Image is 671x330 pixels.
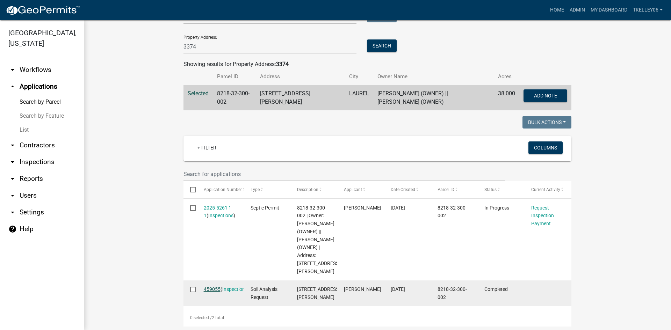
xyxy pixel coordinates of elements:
a: Home [547,3,567,17]
datatable-header-cell: Parcel ID [431,181,478,198]
div: Showing results for Property Address: [183,60,571,68]
th: Parcel ID [213,68,256,85]
a: + Filter [192,141,222,154]
span: Completed [484,286,508,292]
i: arrow_drop_down [8,66,17,74]
button: Columns [528,141,563,154]
a: Tkelley06 [630,3,665,17]
span: Parcel ID [438,187,454,192]
td: [PERSON_NAME] (OWNER) || [PERSON_NAME] (OWNER) [373,85,494,111]
th: Address [256,68,345,85]
th: City [345,68,373,85]
span: Application Number [204,187,242,192]
span: 8218-32-300-002 | Owner: EIBS, LARRY I (OWNER) || EIBS, LAUREL A (OWNER) | Address: 3374 NEWBY AVE [297,205,340,274]
i: help [8,225,17,233]
a: Payment [531,221,551,226]
span: 8218-32-300-002 [438,205,467,219]
td: LAUREL [345,85,373,111]
button: Search [367,39,397,52]
a: 2025-5261 1 1 [204,205,231,219]
span: Applicant [344,187,362,192]
span: Matt Husak [344,205,381,211]
span: 08/26/2025 [391,205,405,211]
td: 38.000 [494,85,519,111]
span: In Progress [484,205,509,211]
datatable-header-cell: Select [183,181,197,198]
datatable-header-cell: Applicant [337,181,384,198]
span: Date Created [391,187,415,192]
a: Admin [567,3,588,17]
span: Current Activity [531,187,560,192]
span: 3374 NEWBY AVE [297,286,340,300]
strong: 3374 [276,61,289,67]
a: My Dashboard [588,3,630,17]
th: Owner Name [373,68,494,85]
i: arrow_drop_down [8,208,17,217]
div: ( ) [204,204,237,220]
datatable-header-cell: Status [478,181,525,198]
a: Inspections [222,286,247,292]
span: Soil Analysis Request [251,286,277,300]
div: ( ) [204,285,237,293]
td: 8218-32-300-002 [213,85,256,111]
button: Bulk Actions [522,116,571,129]
i: arrow_drop_down [8,158,17,166]
th: Acres [494,68,519,85]
datatable-header-cell: Description [290,181,337,198]
a: Selected [188,90,209,97]
span: Septic Permit [251,205,279,211]
td: [STREET_ADDRESS][PERSON_NAME] [256,85,345,111]
span: Description [297,187,318,192]
span: Matt Husak [344,286,381,292]
a: Request Inspection [531,205,554,219]
span: 8218-32-300-002 [438,286,467,300]
datatable-header-cell: Current Activity [525,181,571,198]
input: Search for applications [183,167,505,181]
i: arrow_drop_down [8,141,17,149]
span: 0 selected / [190,315,212,320]
datatable-header-cell: Type [244,181,290,198]
i: arrow_drop_down [8,175,17,183]
div: 2 total [183,309,571,327]
a: Inspections [208,213,233,218]
i: arrow_drop_down [8,191,17,200]
button: Add Note [524,89,567,102]
span: 08/04/2025 [391,286,405,292]
datatable-header-cell: Date Created [384,181,431,198]
span: Status [484,187,497,192]
datatable-header-cell: Application Number [197,181,244,198]
i: arrow_drop_up [8,82,17,91]
span: Add Note [534,93,557,98]
a: 459055 [204,286,221,292]
span: Type [251,187,260,192]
